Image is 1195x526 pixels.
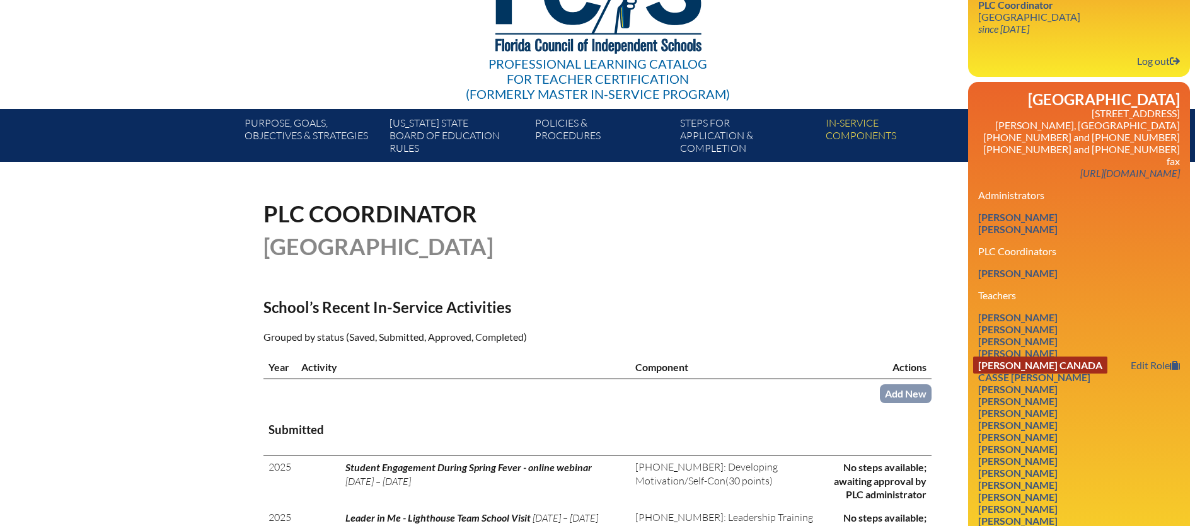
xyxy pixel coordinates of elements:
th: Actions [826,355,932,379]
span: for Teacher Certification [507,71,689,86]
h3: PLC Coordinators [978,245,1180,257]
td: 2025 [263,455,296,506]
a: [PERSON_NAME] [973,428,1063,445]
a: [PERSON_NAME] [973,500,1063,517]
p: [STREET_ADDRESS] [PERSON_NAME], [GEOGRAPHIC_DATA] [PHONE_NUMBER] and [PHONE_NUMBER] [PHONE_NUMBER... [978,107,1180,179]
th: Component [630,355,826,379]
a: [PERSON_NAME] [973,209,1063,226]
a: [PERSON_NAME] [973,380,1063,397]
a: [PERSON_NAME] [973,220,1063,237]
p: No steps available; awaiting approval by PLC administrator [831,460,927,501]
span: PLC Coordinator [263,200,477,227]
a: [URL][DOMAIN_NAME] [1075,164,1185,181]
h2: [GEOGRAPHIC_DATA] [978,92,1180,107]
h2: School’s Recent In-Service Activities [263,298,707,316]
span: Student Engagement During Spring Fever - online webinar [345,461,592,473]
a: [US_STATE] StateBoard of Education rules [384,114,529,162]
span: [DATE] – [DATE] [345,475,411,488]
a: Casse [PERSON_NAME] [973,369,1095,386]
a: [PERSON_NAME] [973,440,1063,457]
a: [PERSON_NAME] [973,464,1063,481]
th: Activity [296,355,630,379]
a: Steps forapplication & completion [675,114,820,162]
i: since [DATE] [978,23,1029,35]
a: [PERSON_NAME] [973,333,1063,350]
a: [PERSON_NAME] [973,309,1063,326]
span: [GEOGRAPHIC_DATA] [263,232,494,260]
a: [PERSON_NAME] [973,392,1063,409]
span: [DATE] – [DATE] [533,512,598,524]
a: Policies &Procedures [530,114,675,162]
a: [PERSON_NAME] [973,416,1063,433]
a: [PERSON_NAME] [973,476,1063,493]
h3: Teachers [978,289,1180,301]
span: Leader in Me - Lighthouse Team School Visit [345,512,531,523]
a: [PERSON_NAME] [973,404,1063,421]
a: [PERSON_NAME] [973,345,1063,362]
a: [PERSON_NAME] [973,488,1063,505]
h3: Administrators [978,189,1180,201]
a: [PERSON_NAME] Canada [973,357,1107,374]
a: Add New [880,384,932,403]
a: [PERSON_NAME] [973,321,1063,338]
a: Log outLog out [1132,52,1185,69]
h3: Submitted [268,422,927,438]
svg: Log out [1170,56,1180,66]
a: Edit Role [1126,357,1185,374]
th: Year [263,355,296,379]
a: In-servicecomponents [821,114,966,162]
div: Professional Learning Catalog (formerly Master In-service Program) [466,56,730,101]
a: Purpose, goals,objectives & strategies [240,114,384,162]
a: [PERSON_NAME] [973,265,1063,282]
span: [PHONE_NUMBER]: Developing Motivation/Self-Con [635,460,778,486]
td: (30 points) [630,455,826,506]
p: Grouped by status (Saved, Submitted, Approved, Completed) [263,329,707,345]
a: [PERSON_NAME] [973,452,1063,469]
